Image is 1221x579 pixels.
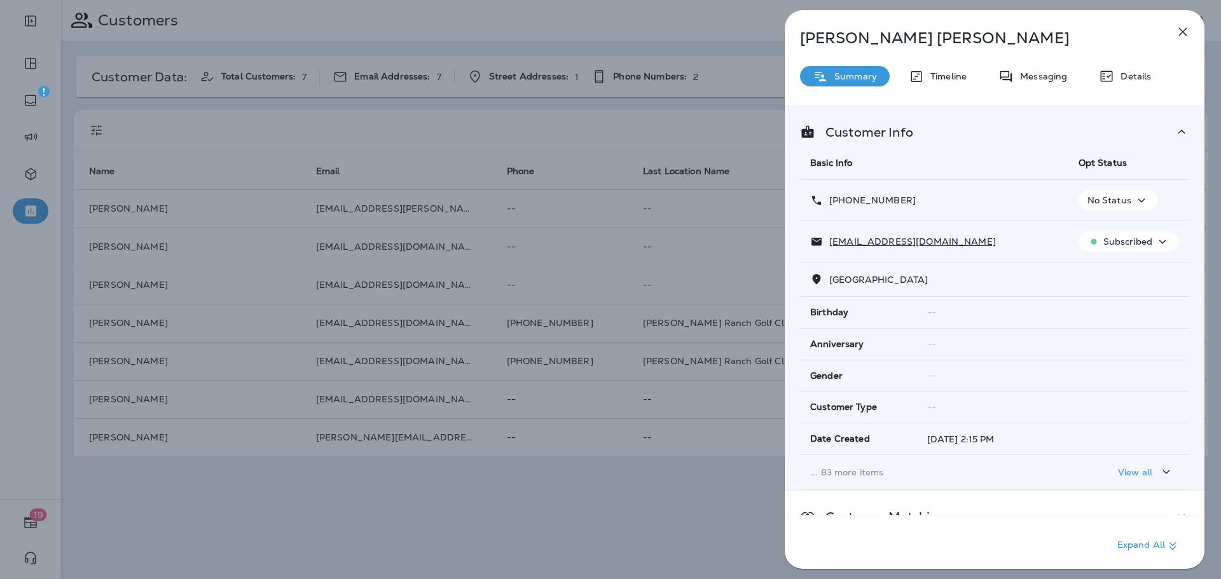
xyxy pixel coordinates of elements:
[927,402,936,413] span: --
[810,307,848,318] span: Birthday
[810,467,1058,477] p: ... 83 more items
[823,236,996,247] p: [EMAIL_ADDRESS][DOMAIN_NAME]
[1114,71,1151,81] p: Details
[829,274,928,285] span: [GEOGRAPHIC_DATA]
[1079,157,1127,168] span: Opt Status
[828,71,877,81] p: Summary
[815,127,913,137] p: Customer Info
[927,433,995,445] span: [DATE] 2:15 PM
[1087,195,1131,205] p: No Status
[815,512,946,522] p: Customer Matching
[810,339,864,350] span: Anniversary
[810,402,877,412] span: Customer Type
[924,71,967,81] p: Timeline
[927,370,936,381] span: --
[810,157,852,168] span: Basic Info
[1079,190,1158,210] button: No Status
[1112,535,1185,557] button: Expand All
[800,29,1147,47] p: [PERSON_NAME] [PERSON_NAME]
[1113,460,1179,484] button: View all
[823,195,916,205] p: [PHONE_NUMBER]
[1014,71,1067,81] p: Messaging
[1079,231,1179,252] button: Subscribed
[1103,236,1152,247] p: Subscribed
[810,433,870,444] span: Date Created
[927,306,936,318] span: --
[927,338,936,350] span: --
[810,371,843,381] span: Gender
[1118,467,1152,477] p: View all
[1117,538,1180,554] p: Expand All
